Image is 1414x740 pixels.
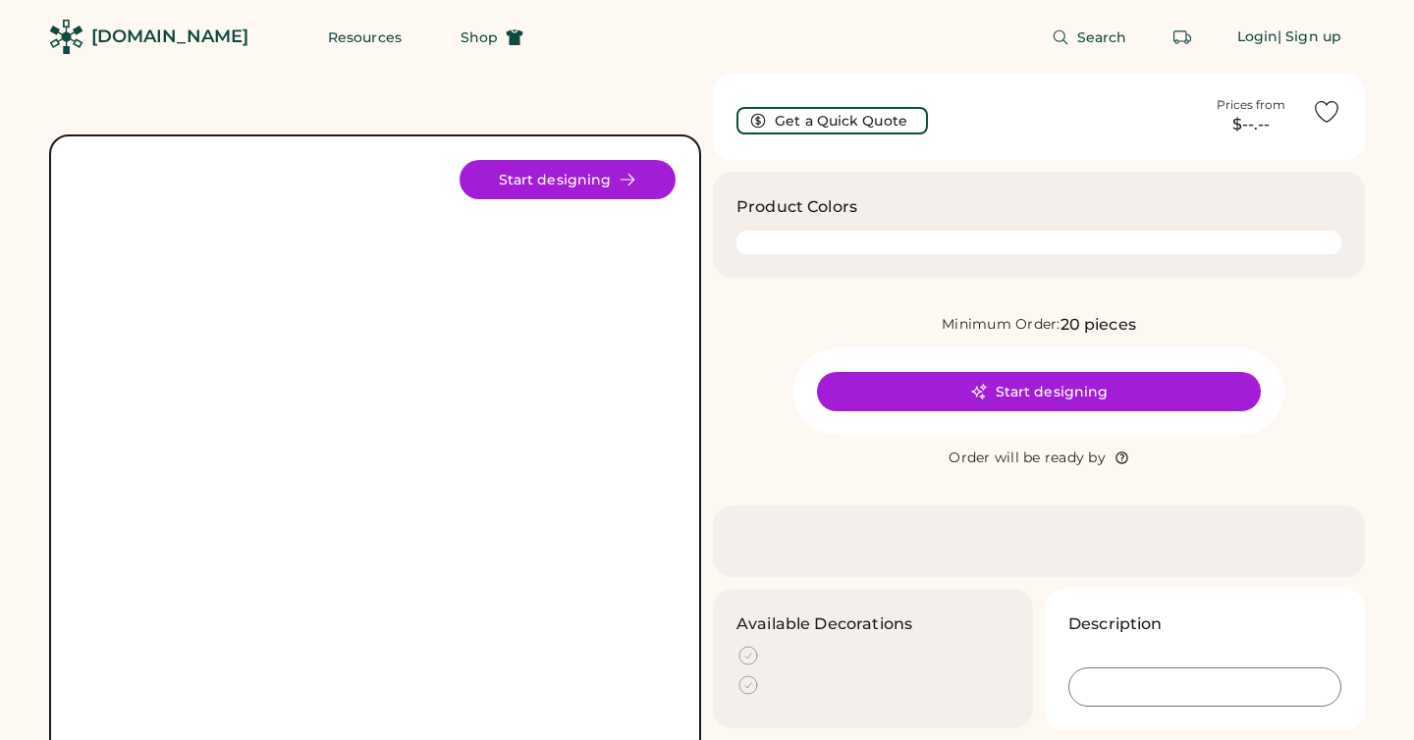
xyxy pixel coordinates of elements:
button: Shop [437,18,547,57]
button: Start designing [460,160,676,199]
button: Start designing [817,372,1261,411]
div: Order will be ready by [949,449,1106,468]
h3: Available Decorations [736,612,912,636]
button: Retrieve an order [1163,18,1202,57]
span: Search [1077,30,1127,44]
h3: Description [1068,612,1163,636]
div: 20 pieces [1060,313,1136,337]
button: Get a Quick Quote [736,107,928,134]
div: Minimum Order: [942,315,1060,335]
button: Resources [304,18,425,57]
img: Rendered Logo - Screens [49,20,83,54]
div: $--.-- [1202,113,1300,136]
div: [DOMAIN_NAME] [91,25,248,49]
button: Search [1028,18,1151,57]
div: Login [1237,27,1278,47]
div: | Sign up [1278,27,1341,47]
span: Shop [461,30,498,44]
h3: Product Colors [736,195,857,219]
div: Prices from [1217,97,1285,113]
